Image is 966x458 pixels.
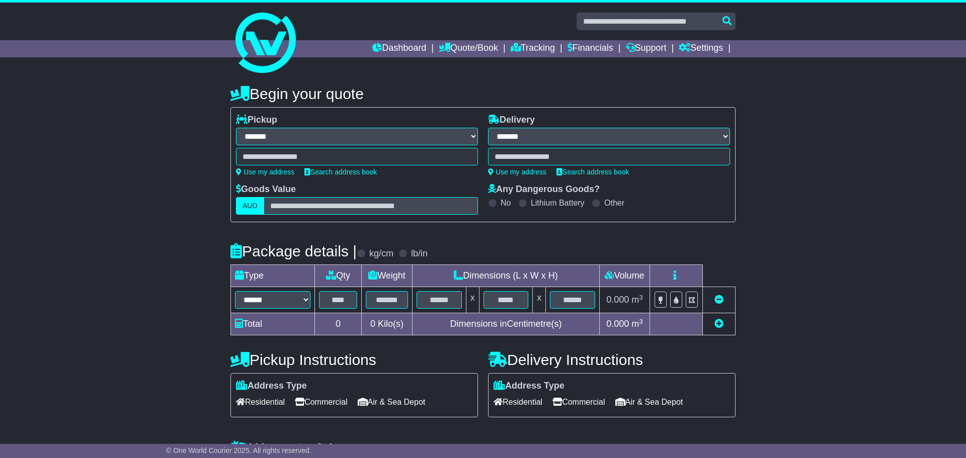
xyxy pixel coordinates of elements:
[411,248,428,259] label: lb/in
[230,243,357,259] h4: Package details |
[166,446,311,454] span: © One World Courier 2025. All rights reserved.
[412,265,599,287] td: Dimensions (L x W x H)
[230,440,736,456] h4: Warranty & Insurance
[494,381,565,392] label: Address Type
[615,394,683,410] span: Air & Sea Depot
[231,313,315,335] td: Total
[606,319,629,329] span: 0.000
[606,295,629,305] span: 0.000
[488,351,736,368] h4: Delivery Instructions
[362,313,413,335] td: Kilo(s)
[466,287,479,313] td: x
[372,40,426,57] a: Dashboard
[604,198,624,208] label: Other
[412,313,599,335] td: Dimensions in Centimetre(s)
[362,265,413,287] td: Weight
[626,40,667,57] a: Support
[556,168,629,176] a: Search address book
[531,198,585,208] label: Lithium Battery
[714,295,723,305] a: Remove this item
[599,265,650,287] td: Volume
[315,265,362,287] td: Qty
[488,115,535,126] label: Delivery
[639,294,643,301] sup: 3
[439,40,498,57] a: Quote/Book
[358,394,426,410] span: Air & Sea Depot
[631,319,643,329] span: m
[295,394,347,410] span: Commercial
[488,168,546,176] a: Use my address
[315,313,362,335] td: 0
[679,40,723,57] a: Settings
[494,394,542,410] span: Residential
[230,85,736,102] h4: Begin your quote
[568,40,613,57] a: Financials
[488,184,600,195] label: Any Dangerous Goods?
[236,168,294,176] a: Use my address
[511,40,555,57] a: Tracking
[236,381,307,392] label: Address Type
[714,319,723,329] a: Add new item
[631,295,643,305] span: m
[639,318,643,325] sup: 3
[501,198,511,208] label: No
[236,197,264,215] label: AUD
[533,287,546,313] td: x
[231,265,315,287] td: Type
[369,248,393,259] label: kg/cm
[552,394,605,410] span: Commercial
[236,184,296,195] label: Goods Value
[236,115,277,126] label: Pickup
[370,319,375,329] span: 0
[304,168,377,176] a: Search address book
[236,394,285,410] span: Residential
[230,351,478,368] h4: Pickup Instructions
